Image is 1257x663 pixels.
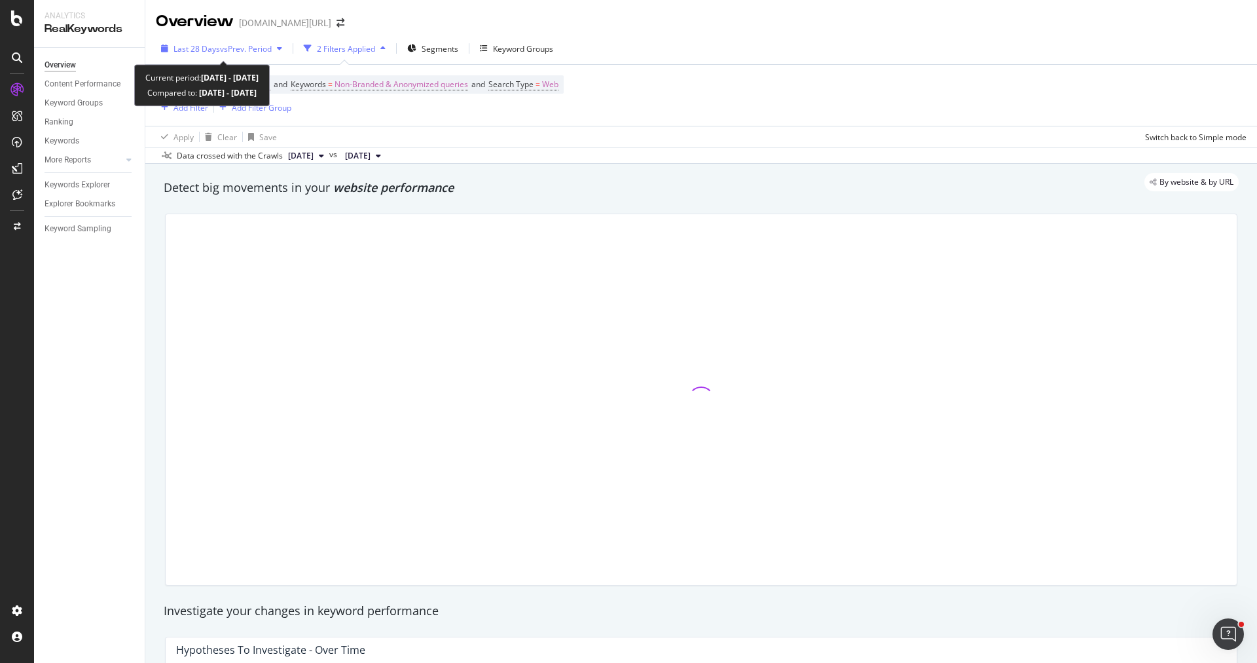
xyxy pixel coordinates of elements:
[45,115,73,129] div: Ranking
[422,43,458,54] span: Segments
[1145,132,1247,143] div: Switch back to Simple mode
[156,126,194,147] button: Apply
[176,643,365,656] div: Hypotheses to Investigate - Over Time
[345,150,371,162] span: 2025 Sep. 12th
[402,38,464,59] button: Segments
[232,102,291,113] div: Add Filter Group
[217,132,237,143] div: Clear
[173,132,194,143] div: Apply
[536,79,540,90] span: =
[493,43,553,54] div: Keyword Groups
[156,100,208,115] button: Add Filter
[243,126,277,147] button: Save
[200,126,237,147] button: Clear
[173,43,220,54] span: Last 28 Days
[1144,173,1239,191] div: legacy label
[45,134,79,148] div: Keywords
[201,72,259,83] b: [DATE] - [DATE]
[45,10,134,22] div: Analytics
[542,75,558,94] span: Web
[45,77,120,91] div: Content Performance
[1159,178,1233,186] span: By website & by URL
[259,132,277,143] div: Save
[45,178,110,192] div: Keywords Explorer
[156,38,287,59] button: Last 28 DaysvsPrev. Period
[147,85,257,100] div: Compared to:
[288,150,314,162] span: 2025 Oct. 3rd
[283,148,329,164] button: [DATE]
[214,100,291,115] button: Add Filter Group
[45,96,103,110] div: Keyword Groups
[45,222,111,236] div: Keyword Sampling
[45,222,136,236] a: Keyword Sampling
[328,79,333,90] span: =
[291,79,326,90] span: Keywords
[337,18,344,28] div: arrow-right-arrow-left
[45,197,136,211] a: Explorer Bookmarks
[239,16,331,29] div: [DOMAIN_NAME][URL]
[299,38,391,59] button: 2 Filters Applied
[45,178,136,192] a: Keywords Explorer
[329,149,340,161] span: vs
[488,79,534,90] span: Search Type
[45,22,134,37] div: RealKeywords
[45,115,136,129] a: Ranking
[45,58,136,72] a: Overview
[1212,618,1244,650] iframe: Intercom live chat
[45,153,91,167] div: More Reports
[1140,126,1247,147] button: Switch back to Simple mode
[45,77,136,91] a: Content Performance
[145,70,259,85] div: Current period:
[177,150,283,162] div: Data crossed with the Crawls
[335,75,468,94] span: Non-Branded & Anonymized queries
[220,43,272,54] span: vs Prev. Period
[156,10,234,33] div: Overview
[45,197,115,211] div: Explorer Bookmarks
[197,87,257,98] b: [DATE] - [DATE]
[475,38,558,59] button: Keyword Groups
[317,43,375,54] div: 2 Filters Applied
[164,603,1239,620] div: Investigate your changes in keyword performance
[45,58,76,72] div: Overview
[45,134,136,148] a: Keywords
[173,102,208,113] div: Add Filter
[45,96,136,110] a: Keyword Groups
[274,79,287,90] span: and
[45,153,122,167] a: More Reports
[340,148,386,164] button: [DATE]
[471,79,485,90] span: and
